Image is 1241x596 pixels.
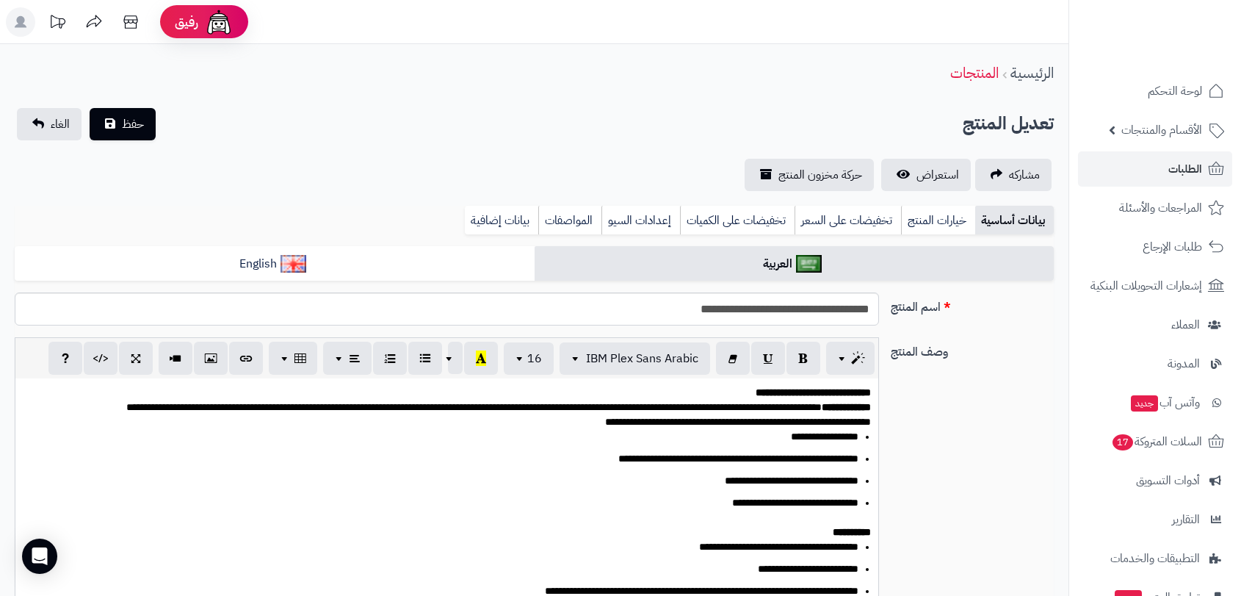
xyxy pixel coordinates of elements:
span: طلبات الإرجاع [1143,237,1202,257]
span: التطبيقات والخدمات [1110,548,1200,569]
a: بيانات أساسية [975,206,1054,235]
span: 17 [1112,434,1133,450]
div: Open Intercom Messenger [22,539,57,574]
span: الغاء [51,115,70,133]
span: المدونة [1168,353,1200,374]
button: 16 [504,342,554,375]
span: مشاركه [1009,166,1040,184]
a: استعراض [881,159,971,191]
a: التقارير [1078,502,1232,537]
span: إشعارات التحويلات البنكية [1090,276,1202,296]
a: أدوات التسويق [1078,463,1232,498]
span: التقارير [1172,509,1200,530]
span: لوحة التحكم [1148,81,1202,101]
span: المراجعات والأسئلة [1119,198,1202,218]
span: 16 [527,350,542,367]
span: IBM Plex Sans Arabic [586,350,698,367]
a: المدونة [1078,346,1232,381]
a: لوحة التحكم [1078,73,1232,109]
a: حركة مخزون المنتج [745,159,874,191]
button: حفظ [90,108,156,140]
a: العربية [535,246,1054,282]
a: الغاء [17,108,82,140]
a: إعدادات السيو [601,206,680,235]
a: طلبات الإرجاع [1078,229,1232,265]
span: أدوات التسويق [1136,470,1200,491]
span: السلات المتروكة [1111,431,1202,452]
span: جديد [1131,395,1158,412]
h2: تعديل المنتج [963,109,1054,139]
a: إشعارات التحويلات البنكية [1078,268,1232,304]
span: حفظ [122,115,144,133]
a: التطبيقات والخدمات [1078,541,1232,576]
a: بيانات إضافية [465,206,538,235]
a: تحديثات المنصة [39,7,76,40]
img: English [281,255,306,273]
span: العملاء [1171,315,1200,335]
span: الأقسام والمنتجات [1121,120,1202,140]
span: رفيق [175,13,198,31]
a: المراجعات والأسئلة [1078,190,1232,226]
a: المواصفات [538,206,601,235]
span: وآتس آب [1129,392,1200,413]
img: العربية [796,255,822,273]
button: IBM Plex Sans Arabic [560,342,710,375]
a: English [15,246,535,282]
a: الطلبات [1078,151,1232,187]
a: السلات المتروكة17 [1078,424,1232,459]
label: اسم المنتج [885,292,1060,316]
a: خيارات المنتج [901,206,975,235]
a: العملاء [1078,307,1232,342]
a: مشاركه [975,159,1052,191]
a: تخفيضات على الكميات [680,206,795,235]
span: الطلبات [1168,159,1202,179]
a: تخفيضات على السعر [795,206,901,235]
a: المنتجات [950,62,999,84]
span: حركة مخزون المنتج [778,166,862,184]
a: وآتس آبجديد [1078,385,1232,420]
label: وصف المنتج [885,337,1060,361]
a: الرئيسية [1010,62,1054,84]
span: استعراض [916,166,959,184]
img: ai-face.png [204,7,234,37]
